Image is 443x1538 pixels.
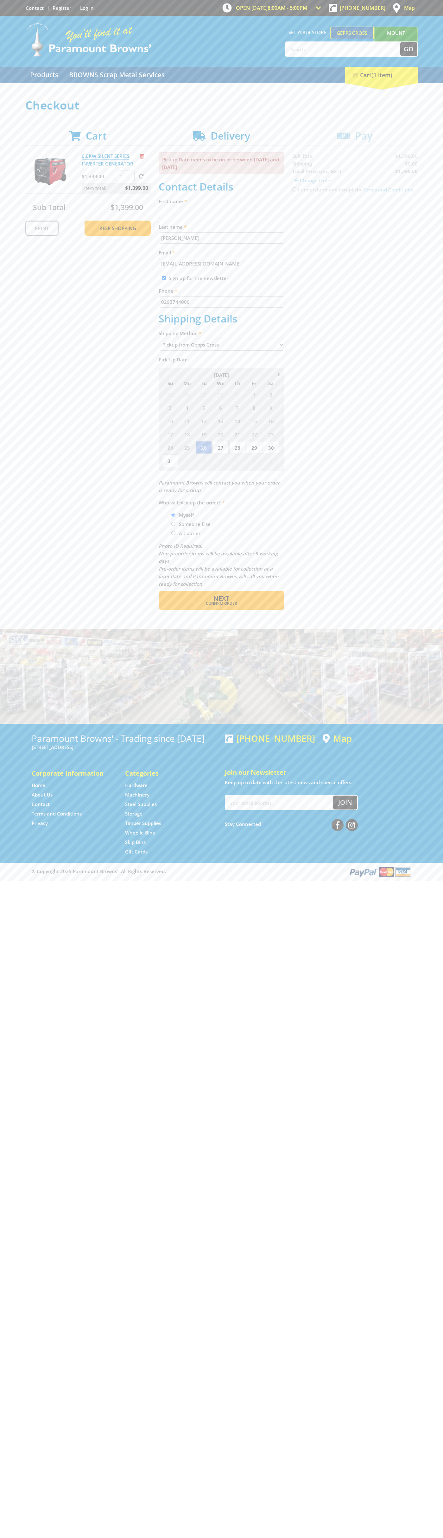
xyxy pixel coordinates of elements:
a: Go to the Wheelie Bins page [125,829,155,836]
span: 29 [196,388,212,401]
label: Myself [177,510,196,520]
a: Log in [80,5,94,11]
span: 31 [162,454,178,467]
label: Phone [159,287,284,295]
label: A Courier [177,528,203,539]
label: Shipping Method [159,329,284,337]
h3: Paramount Browns' - Trading since [DATE] [32,733,218,743]
h1: Checkout [25,99,418,112]
span: 2 [196,454,212,467]
label: Last name [159,223,284,231]
a: Go to the Terms and Conditions page [32,810,82,817]
select: Please select a shipping method. [159,339,284,351]
span: 17 [162,428,178,441]
p: Pickup Date needs to be on or between [DATE] and [DATE] [159,152,284,174]
img: PayPal, Mastercard, Visa accepted [348,866,412,878]
span: Sub Total [33,202,66,212]
a: Go to the About Us page [32,791,53,798]
span: 20 [212,428,229,441]
span: 15 [246,415,262,427]
span: 16 [263,415,279,427]
span: 3 [212,454,229,467]
span: 5 [246,454,262,467]
span: Fr [246,379,262,387]
span: 10 [162,415,178,427]
a: Go to the Contact page [26,5,44,11]
div: Stay Connected [225,816,358,832]
input: Please enter your email address. [159,258,284,269]
h2: Contact Details [159,181,284,193]
span: 8 [246,401,262,414]
span: [DATE] [214,372,229,378]
a: Print [25,221,59,236]
span: 7 [229,401,245,414]
span: Mo [179,379,195,387]
span: OPEN [DATE] [236,4,307,11]
span: Th [229,379,245,387]
span: We [212,379,229,387]
label: First name [159,197,284,205]
span: 30 [263,441,279,454]
span: Confirm order [172,602,271,605]
span: 24 [162,441,178,454]
span: 11 [179,415,195,427]
span: 8:00am - 5:00pm [268,4,307,11]
span: 27 [212,441,229,454]
input: Please select who will pick up the order. [171,513,175,517]
span: 1 [179,454,195,467]
a: Keep Shopping [85,221,151,236]
span: 28 [229,441,245,454]
a: Go to the registration page [53,5,71,11]
input: Please enter your telephone number. [159,296,284,308]
p: $1,399.00 [82,172,116,180]
label: Sign up for the newsletter [169,275,228,281]
a: Go to the Gift Cards page [125,848,148,855]
span: 4 [229,454,245,467]
span: 19 [196,428,212,441]
span: 29 [246,441,262,454]
span: (1 item) [371,71,392,79]
label: Pick Up Date [159,356,284,363]
span: Sa [263,379,279,387]
h5: Corporate Information [32,769,112,778]
div: Cart [345,67,418,83]
span: Set your store [285,27,330,38]
a: Go to the Hardware page [125,782,148,789]
a: Gepps Cross [330,27,374,39]
a: Go to the Storage page [125,810,142,817]
input: Your email address [225,796,333,810]
input: Please enter your first name. [159,207,284,218]
em: Paramount Browns will contact you when your order is ready for pickup [159,479,280,493]
input: Please select who will pick up the order. [171,522,175,526]
a: Go to the Home page [32,782,45,789]
span: 14 [229,415,245,427]
span: 1 [246,388,262,401]
span: 31 [229,388,245,401]
a: Go to the BROWNS Scrap Metal Services page [64,67,169,83]
p: Item total: [82,183,151,193]
a: 6.0KW SILENT SERIES INVERTER GENERATOR [82,153,133,167]
span: 3 [162,401,178,414]
span: Delivery [211,129,250,142]
span: 30 [212,388,229,401]
button: Join [333,796,357,810]
label: Email [159,249,284,256]
span: 27 [162,388,178,401]
span: $1,399.00 [111,202,143,212]
span: 4 [179,401,195,414]
span: 6 [263,454,279,467]
h5: Join our Newsletter [225,768,412,777]
div: [PHONE_NUMBER] [225,733,315,743]
span: 12 [196,415,212,427]
span: $1,399.00 [125,183,148,193]
span: 13 [212,415,229,427]
button: Next Confirm order [159,591,284,610]
a: Go to the Contact page [32,801,50,808]
span: 5 [196,401,212,414]
a: Go to the Privacy page [32,820,48,827]
span: 6 [212,401,229,414]
a: Remove from cart [140,153,144,159]
p: Keep up to date with the latest news and special offers. [225,778,412,786]
label: Who will pick up the order? [159,499,284,506]
em: Photo ID Required. Non-preorder items will be available after 5 working days Pre-order items will... [159,543,279,587]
